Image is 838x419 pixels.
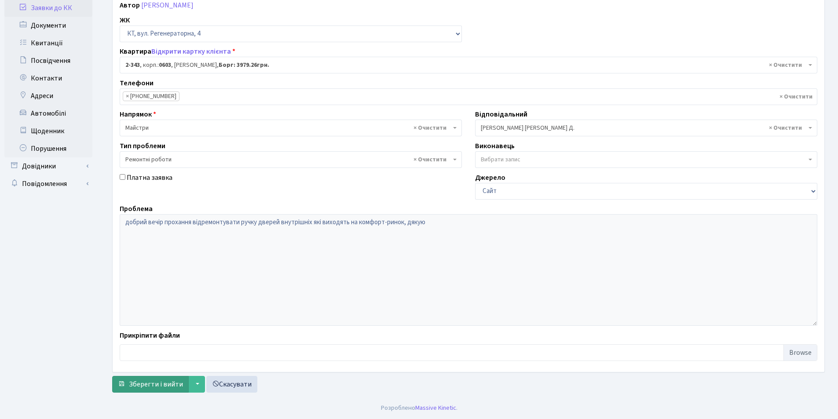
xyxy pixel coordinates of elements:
a: Адреси [4,87,92,105]
span: <b>2-343</b>, корп.: <b>0603</b>, Малай Сергій Володимирович, <b>Борг: 3979.26грн.</b> [125,61,806,69]
label: Прикріпити файли [120,330,180,341]
a: Автомобілі [4,105,92,122]
a: Квитанції [4,34,92,52]
span: Майстри [125,124,451,132]
a: Документи [4,17,92,34]
a: Посвідчення [4,52,92,69]
b: 0603 [159,61,171,69]
a: Довідники [4,157,92,175]
span: Вибрати запис [481,155,520,164]
label: Напрямок [120,109,156,120]
a: Порушення [4,140,92,157]
span: Видалити всі елементи [414,155,446,164]
label: Джерело [475,172,505,183]
a: Скасувати [206,376,257,393]
span: Видалити всі елементи [769,124,802,132]
span: Зберегти і вийти [129,379,183,389]
a: Повідомлення [4,175,92,193]
a: Щоденник [4,122,92,140]
label: Відповідальний [475,109,527,120]
b: Борг: 3979.26грн. [219,61,269,69]
button: Зберегти і вийти [112,376,189,393]
label: Проблема [120,204,153,214]
b: 2-343 [125,61,140,69]
span: Видалити всі елементи [414,124,446,132]
span: Огеренко В. Д. [475,120,817,136]
span: Видалити всі елементи [779,92,812,101]
label: Виконавець [475,141,515,151]
span: Видалити всі елементи [769,61,802,69]
a: Відкрити картку клієнта [151,47,231,56]
label: Квартира [120,46,235,57]
span: Ремонтні роботи [125,155,451,164]
label: Телефони [120,78,154,88]
span: Огеренко В. Д. [481,124,806,132]
a: Massive Kinetic [415,403,456,412]
span: <b>2-343</b>, корп.: <b>0603</b>, Малай Сергій Володимирович, <b>Борг: 3979.26грн.</b> [120,57,817,73]
span: Ремонтні роботи [120,151,462,168]
label: Платна заявка [127,172,172,183]
a: [PERSON_NAME] [141,0,194,10]
label: Тип проблеми [120,141,165,151]
li: (066) 387-75-88 [123,91,179,101]
div: Розроблено . [381,403,457,413]
span: × [126,92,129,101]
a: Контакти [4,69,92,87]
span: Майстри [120,120,462,136]
textarea: добрий вечір прохання відремонтувати ручку дверей внутрішніх які виходять на комфорт-ринок, дякую [120,214,817,326]
label: ЖК [120,15,130,26]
